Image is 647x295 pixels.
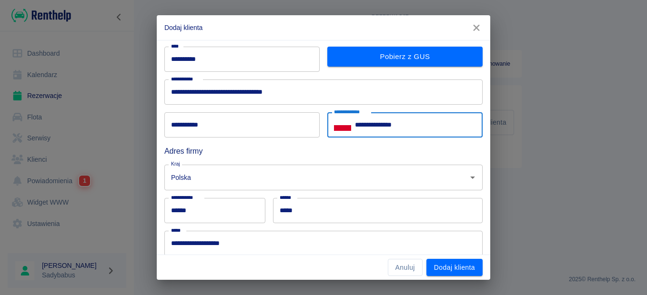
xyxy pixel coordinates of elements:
[157,15,490,40] h2: Dodaj klienta
[388,259,423,276] button: Anuluj
[334,118,351,132] button: Select country
[327,47,483,67] button: Pobierz z GUS
[171,160,180,167] label: Kraj
[164,145,483,157] h6: Adres firmy
[466,171,479,184] button: Otwórz
[426,259,483,276] button: Dodaj klienta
